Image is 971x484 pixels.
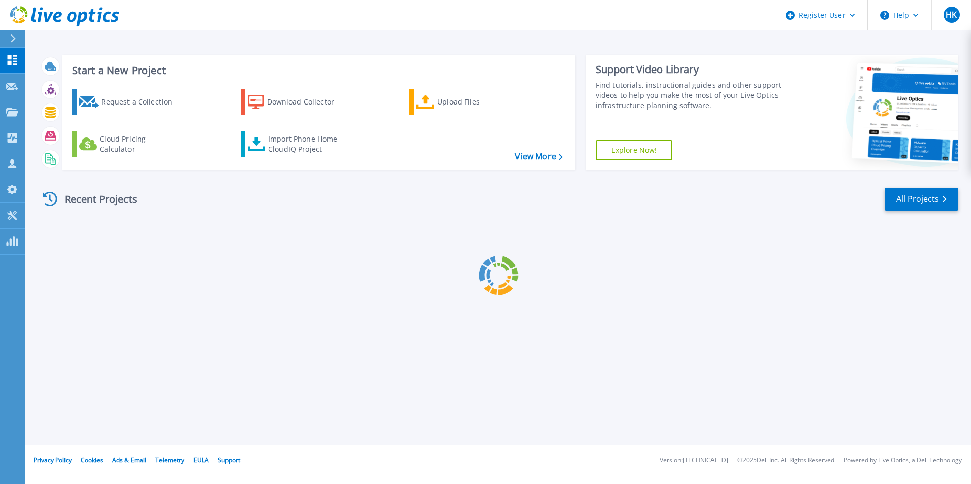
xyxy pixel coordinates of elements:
a: Support [218,456,240,464]
a: Cookies [81,456,103,464]
a: Telemetry [155,456,184,464]
a: Explore Now! [596,140,673,160]
a: Request a Collection [72,89,185,115]
div: Import Phone Home CloudIQ Project [268,134,347,154]
div: Recent Projects [39,187,151,212]
li: Version: [TECHNICAL_ID] [660,457,728,464]
div: Download Collector [267,92,348,112]
a: All Projects [885,188,958,211]
a: Upload Files [409,89,523,115]
a: Cloud Pricing Calculator [72,131,185,157]
h3: Start a New Project [72,65,562,76]
li: Powered by Live Optics, a Dell Technology [844,457,962,464]
a: Privacy Policy [34,456,72,464]
a: View More [515,152,562,161]
div: Find tutorials, instructional guides and other support videos to help you make the most of your L... [596,80,786,111]
a: EULA [193,456,209,464]
div: Upload Files [437,92,519,112]
div: Cloud Pricing Calculator [100,134,181,154]
li: © 2025 Dell Inc. All Rights Reserved [737,457,834,464]
span: HK [946,11,957,19]
div: Support Video Library [596,63,786,76]
div: Request a Collection [101,92,182,112]
a: Ads & Email [112,456,146,464]
a: Download Collector [241,89,354,115]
